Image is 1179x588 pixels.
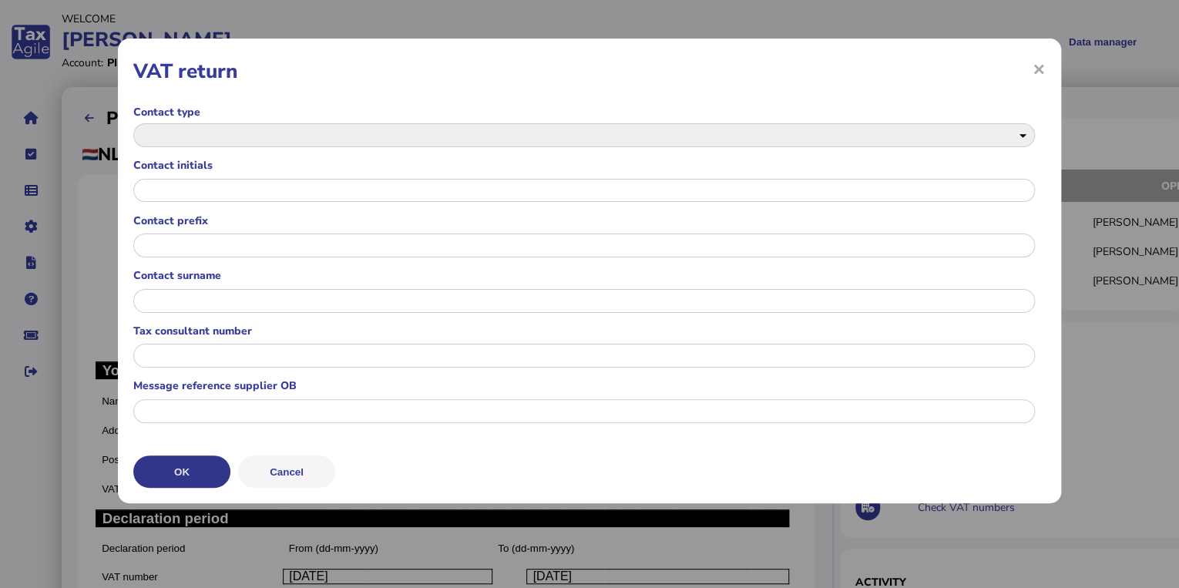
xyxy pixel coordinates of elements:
label: Tax consultant number [133,324,1035,338]
label: Contact type [133,105,1035,119]
label: Contact surname [133,268,1035,283]
label: Contact prefix [133,213,1035,228]
label: Message reference supplier OB [133,378,1035,393]
label: Contact initials [133,158,1035,173]
button: OK [133,455,230,488]
button: Cancel [238,455,335,488]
